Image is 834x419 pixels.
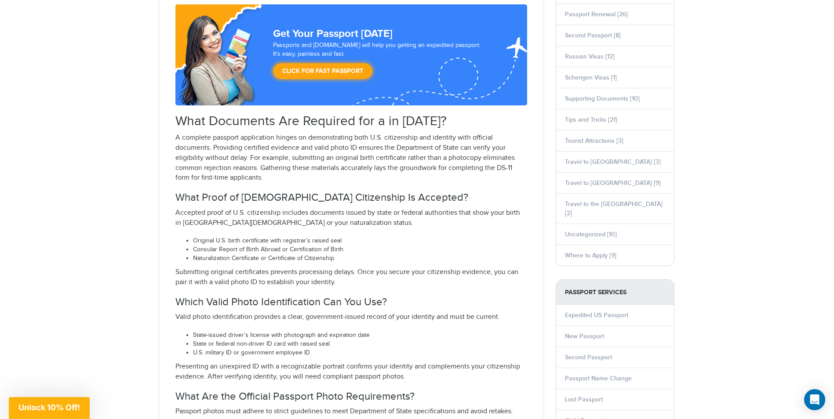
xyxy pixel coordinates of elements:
[9,397,90,419] div: Unlock 10% Off!
[175,208,527,228] p: Accepted proof of U.S. citizenship includes documents issued by state or federal authorities that...
[175,296,527,308] h3: Which Valid Photo Identification Can You Use?
[565,332,604,340] a: New Passport
[565,32,621,39] a: Second Passport [8]
[565,200,663,217] a: Travel to the [GEOGRAPHIC_DATA] [2]
[565,252,616,259] a: Where to Apply [9]
[175,312,527,322] p: Valid photo identification provides a clear, government-issued record of your identity and must b...
[193,254,527,263] li: Naturalization Certificate or Certificate of Citizenship
[193,237,527,246] li: Original U.S. birth certificate with registrar’s raised seal
[175,407,527,417] p: Passport photos must adhere to strict guidelines to meet Department of State specifications and a...
[565,231,617,238] a: Uncategorized [10]
[565,311,628,319] a: Expedited US Passport
[565,137,623,144] a: Tourist Attractions [3]
[193,340,527,349] li: State or federal non-driver ID card with raised seal
[175,391,527,402] h3: What Are the Official Passport Photo Requirements?
[270,41,489,83] div: Passports and [DOMAIN_NAME] will help you getting an expedited passport. It's easy, painless and ...
[565,179,661,187] a: Travel to [GEOGRAPHIC_DATA] [9]
[565,74,617,81] a: Schengen Visas [1]
[565,354,612,361] a: Second Passport
[18,403,80,412] span: Unlock 10% Off!
[193,349,527,358] li: U.S. military ID or government employee ID
[565,95,640,102] a: Supporting Documents [10]
[175,362,527,382] p: Presenting an unexpired ID with a recognizable portrait confirms your identity and complements yo...
[565,116,617,123] a: Tips and Tricks [21]
[175,192,527,203] h3: What Proof of [DEMOGRAPHIC_DATA] Citizenship Is Accepted?
[804,389,825,410] div: Open Intercom Messenger
[175,133,527,183] p: A complete passport application hinges on demonstrating both U.S. citizenship and identity with o...
[193,246,527,254] li: Consular Report of Birth Abroad or Certification of Birth
[565,158,661,166] a: Travel to [GEOGRAPHIC_DATA] [3]
[175,267,527,288] p: Submitting original certificates prevents processing delays. Once you secure your citizenship evi...
[565,396,603,403] a: Lost Passport
[193,331,527,340] li: State-issued driver’s license with photograph and expiration date
[565,53,615,60] a: Russian Visas [12]
[565,375,632,382] a: Passport Name Change
[556,280,674,305] strong: PASSPORT SERVICES
[565,11,628,18] a: Passport Renewal [26]
[273,27,393,40] strong: Get Your Passport [DATE]
[273,63,372,79] a: Click for Fast Passport
[175,114,527,129] h2: What Documents Are Required for a in [DATE]?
